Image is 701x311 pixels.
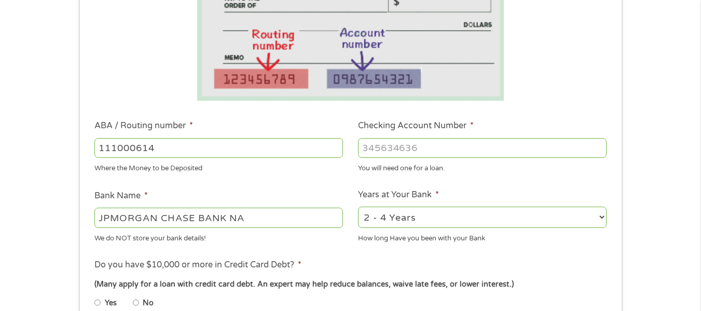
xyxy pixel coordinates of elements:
input: 345634636 [358,138,607,158]
div: You will need one for a loan. [358,160,607,174]
label: Years at Your Bank [358,190,439,200]
label: No [143,298,154,309]
label: Bank Name [94,191,148,201]
div: (Many apply for a loan with credit card debt. An expert may help reduce balances, waive late fees... [94,279,606,290]
div: We do NOT store your bank details! [94,229,343,244]
input: 263177916 [94,138,343,158]
div: Where the Money to be Deposited [94,160,343,174]
label: Yes [105,298,117,309]
div: How long Have you been with your Bank [358,229,607,244]
label: ABA / Routing number [94,120,193,131]
label: Checking Account Number [358,120,474,131]
label: Do you have $10,000 or more in Credit Card Debt? [94,260,301,271]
